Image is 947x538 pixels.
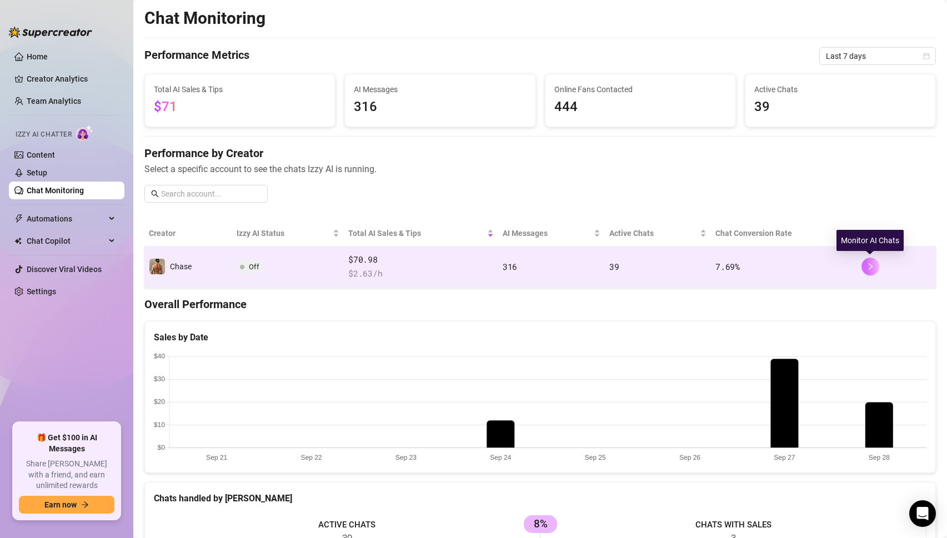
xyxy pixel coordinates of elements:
[232,220,344,247] th: Izzy AI Status
[609,261,619,272] span: 39
[923,53,930,59] span: calendar
[154,83,326,95] span: Total AI Sales & Tips
[348,227,485,239] span: Total AI Sales & Tips
[503,227,592,239] span: AI Messages
[144,162,936,176] span: Select a specific account to see the chats Izzy AI is running.
[27,186,84,195] a: Chat Monitoring
[19,433,114,454] span: 🎁 Get $100 in AI Messages
[354,83,526,95] span: AI Messages
[144,220,232,247] th: Creator
[836,230,904,251] div: Monitor AI Chats
[27,168,47,177] a: Setup
[249,263,259,271] span: Off
[161,188,261,200] input: Search account...
[909,500,936,527] div: Open Intercom Messenger
[27,150,55,159] a: Content
[144,47,249,65] h4: Performance Metrics
[237,227,330,239] span: Izzy AI Status
[554,83,726,95] span: Online Fans Contacted
[27,97,81,105] a: Team Analytics
[498,220,605,247] th: AI Messages
[348,253,494,267] span: $70.98
[27,287,56,296] a: Settings
[144,296,936,312] h4: Overall Performance
[27,265,102,274] a: Discover Viral Videos
[154,330,926,344] div: Sales by Date
[826,48,929,64] span: Last 7 days
[503,261,517,272] span: 316
[149,259,165,274] img: Chase
[715,261,740,272] span: 7.69 %
[609,227,698,239] span: Active Chats
[19,459,114,491] span: Share [PERSON_NAME] with a friend, and earn unlimited rewards
[754,83,926,95] span: Active Chats
[348,267,494,280] span: $ 2.63 /h
[154,99,177,114] span: $71
[866,263,874,270] span: right
[16,129,72,140] span: Izzy AI Chatter
[144,8,265,29] h2: Chat Monitoring
[861,258,879,275] button: right
[14,214,23,223] span: thunderbolt
[81,501,89,509] span: arrow-right
[27,232,106,250] span: Chat Copilot
[354,97,526,118] span: 316
[19,496,114,514] button: Earn nowarrow-right
[27,210,106,228] span: Automations
[76,125,93,141] img: AI Chatter
[151,190,159,198] span: search
[14,237,22,245] img: Chat Copilot
[154,491,926,505] div: Chats handled by [PERSON_NAME]
[44,500,77,509] span: Earn now
[754,97,926,118] span: 39
[605,220,711,247] th: Active Chats
[554,97,726,118] span: 444
[144,145,936,161] h4: Performance by Creator
[9,27,92,38] img: logo-BBDzfeDw.svg
[344,220,498,247] th: Total AI Sales & Tips
[711,220,856,247] th: Chat Conversion Rate
[27,70,116,88] a: Creator Analytics
[170,262,192,271] span: Chase
[27,52,48,61] a: Home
